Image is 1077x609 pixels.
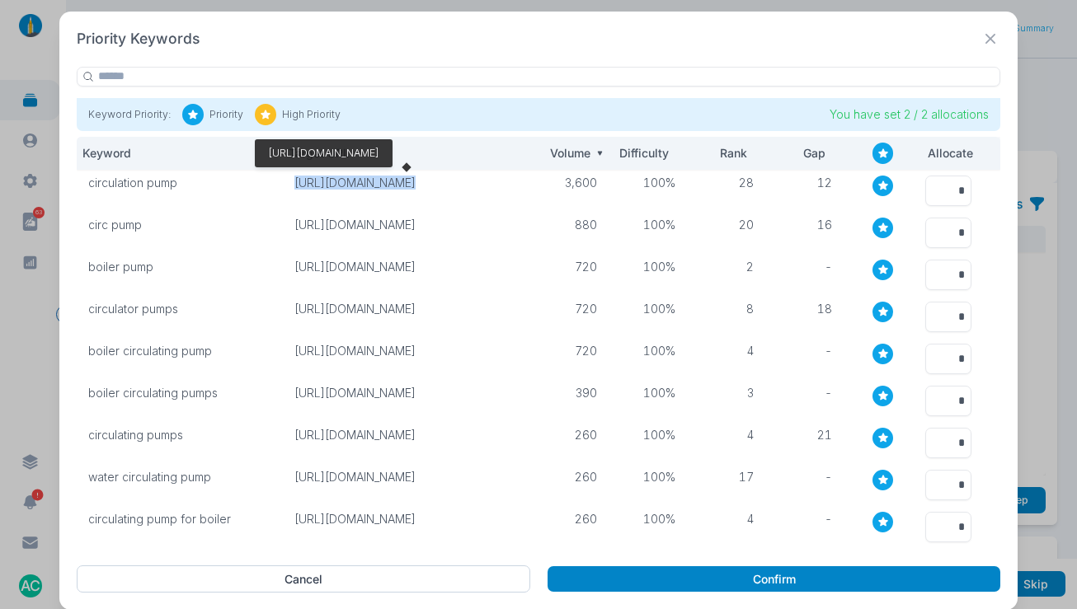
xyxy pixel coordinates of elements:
[294,428,519,443] p: [URL][DOMAIN_NAME]
[542,218,597,232] p: 880
[88,428,271,443] p: circulating pumps
[282,107,341,122] p: High Priority
[777,512,832,527] p: -
[294,512,519,527] p: [URL][DOMAIN_NAME]
[620,302,675,316] p: 100%
[209,107,243,122] p: Priority
[88,218,271,232] p: circ pump
[620,176,675,190] p: 100%
[698,344,754,358] p: 4
[698,218,754,232] p: 20
[620,470,675,485] p: 100%
[620,512,675,527] p: 100%
[88,302,271,316] p: circulator pumps
[698,386,754,401] p: 3
[88,344,271,358] p: boiler circulating pump
[289,146,510,161] p: Target URL
[542,512,597,527] p: 260
[294,218,519,232] p: [URL][DOMAIN_NAME]
[777,176,832,190] p: 12
[88,386,271,401] p: boiler circulating pumps
[536,146,590,161] p: Volume
[88,470,271,485] p: water circulating pump
[830,107,989,122] p: You have set 2 / 2 allocations
[294,470,519,485] p: [URL][DOMAIN_NAME]
[777,386,832,401] p: -
[88,107,171,122] p: Keyword Priority:
[698,176,754,190] p: 28
[77,565,530,593] button: Cancel
[620,260,675,274] p: 100%
[294,260,519,274] p: [URL][DOMAIN_NAME]
[542,428,597,443] p: 260
[88,176,271,190] p: circulation pump
[698,260,754,274] p: 2
[542,386,597,401] p: 390
[620,344,675,358] p: 100%
[294,176,519,190] p: [URL][DOMAIN_NAME]
[777,302,832,316] p: 18
[777,344,832,358] p: -
[620,428,675,443] p: 100%
[777,470,832,485] p: -
[542,260,597,274] p: 720
[294,302,519,316] p: [URL][DOMAIN_NAME]
[77,29,200,49] h2: Priority Keywords
[777,260,832,274] p: -
[542,176,597,190] p: 3,600
[88,260,271,274] p: boiler pump
[268,146,379,161] p: [URL][DOMAIN_NAME]
[614,146,669,161] p: Difficulty
[542,470,597,485] p: 260
[698,302,754,316] p: 8
[294,386,519,401] p: [URL][DOMAIN_NAME]
[82,146,263,161] p: Keyword
[777,428,832,443] p: 21
[548,566,1000,593] button: Confirm
[542,344,597,358] p: 720
[698,470,754,485] p: 17
[928,146,962,161] p: Allocate
[698,428,754,443] p: 4
[620,218,675,232] p: 100%
[777,218,832,232] p: 16
[88,512,271,527] p: circulating pump for boiler
[620,386,675,401] p: 100%
[698,512,754,527] p: 4
[693,146,747,161] p: Rank
[542,302,597,316] p: 720
[294,344,519,358] p: [URL][DOMAIN_NAME]
[771,146,825,161] p: Gap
